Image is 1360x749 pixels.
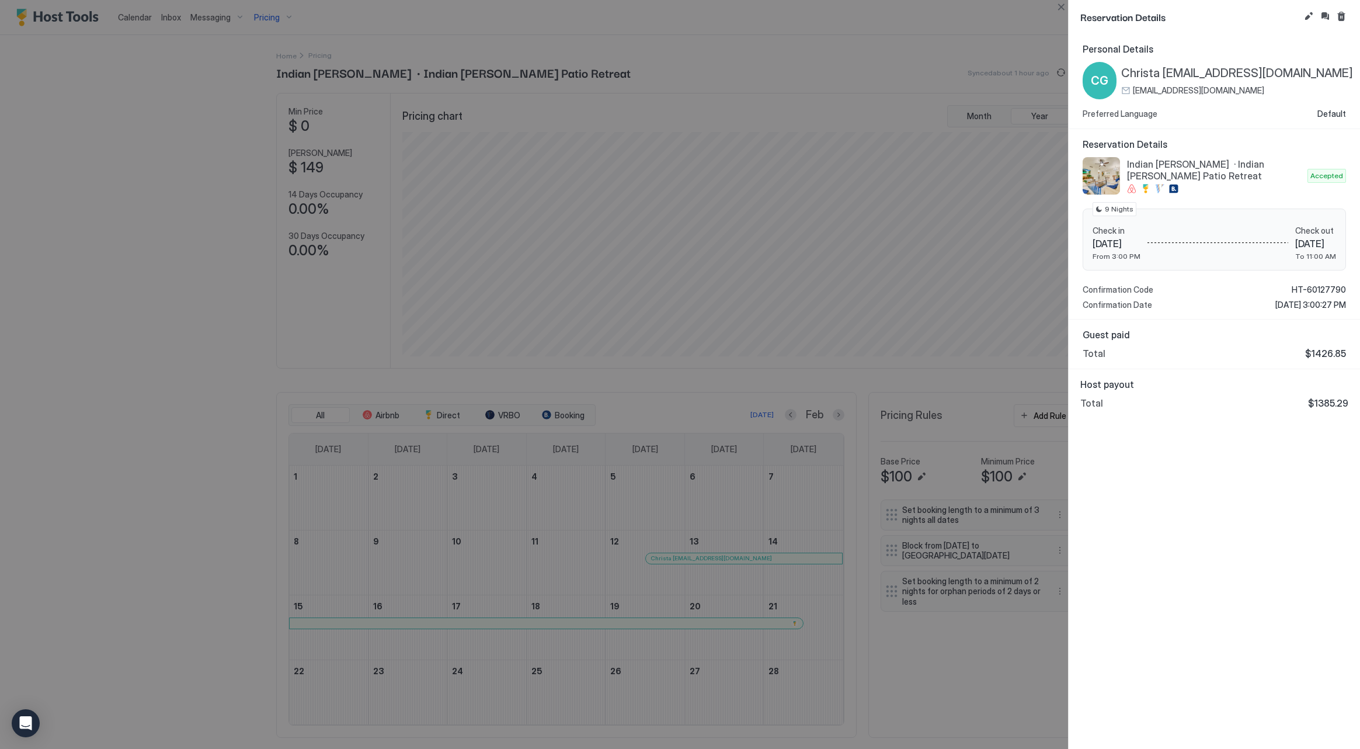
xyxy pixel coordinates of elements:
[1317,109,1346,119] span: Default
[1105,204,1133,214] span: 9 Nights
[1080,397,1103,409] span: Total
[1083,285,1153,295] span: Confirmation Code
[1127,158,1303,182] span: Indian [PERSON_NAME] · Indian [PERSON_NAME] Patio Retreat
[1083,157,1120,195] div: listing image
[1080,9,1299,24] span: Reservation Details
[1083,329,1346,341] span: Guest paid
[1302,9,1316,23] button: Edit reservation
[1295,238,1336,249] span: [DATE]
[1093,238,1140,249] span: [DATE]
[1295,252,1336,261] span: To 11:00 AM
[1083,138,1346,150] span: Reservation Details
[1083,43,1346,55] span: Personal Details
[1093,252,1140,261] span: From 3:00 PM
[1091,72,1108,89] span: CG
[1093,226,1140,236] span: Check in
[1295,226,1336,236] span: Check out
[1083,109,1157,119] span: Preferred Language
[1310,171,1343,181] span: Accepted
[1308,397,1348,409] span: $1385.29
[1121,66,1353,81] span: Christa [EMAIL_ADDRESS][DOMAIN_NAME]
[1083,348,1105,359] span: Total
[1318,9,1332,23] button: Inbox
[1292,285,1346,295] span: HT-60127790
[1275,300,1346,310] span: [DATE] 3:00:27 PM
[1334,9,1348,23] button: Cancel reservation
[1080,379,1348,390] span: Host payout
[1133,85,1264,96] span: [EMAIL_ADDRESS][DOMAIN_NAME]
[12,709,40,737] div: Open Intercom Messenger
[1083,300,1152,310] span: Confirmation Date
[1305,348,1346,359] span: $1426.85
